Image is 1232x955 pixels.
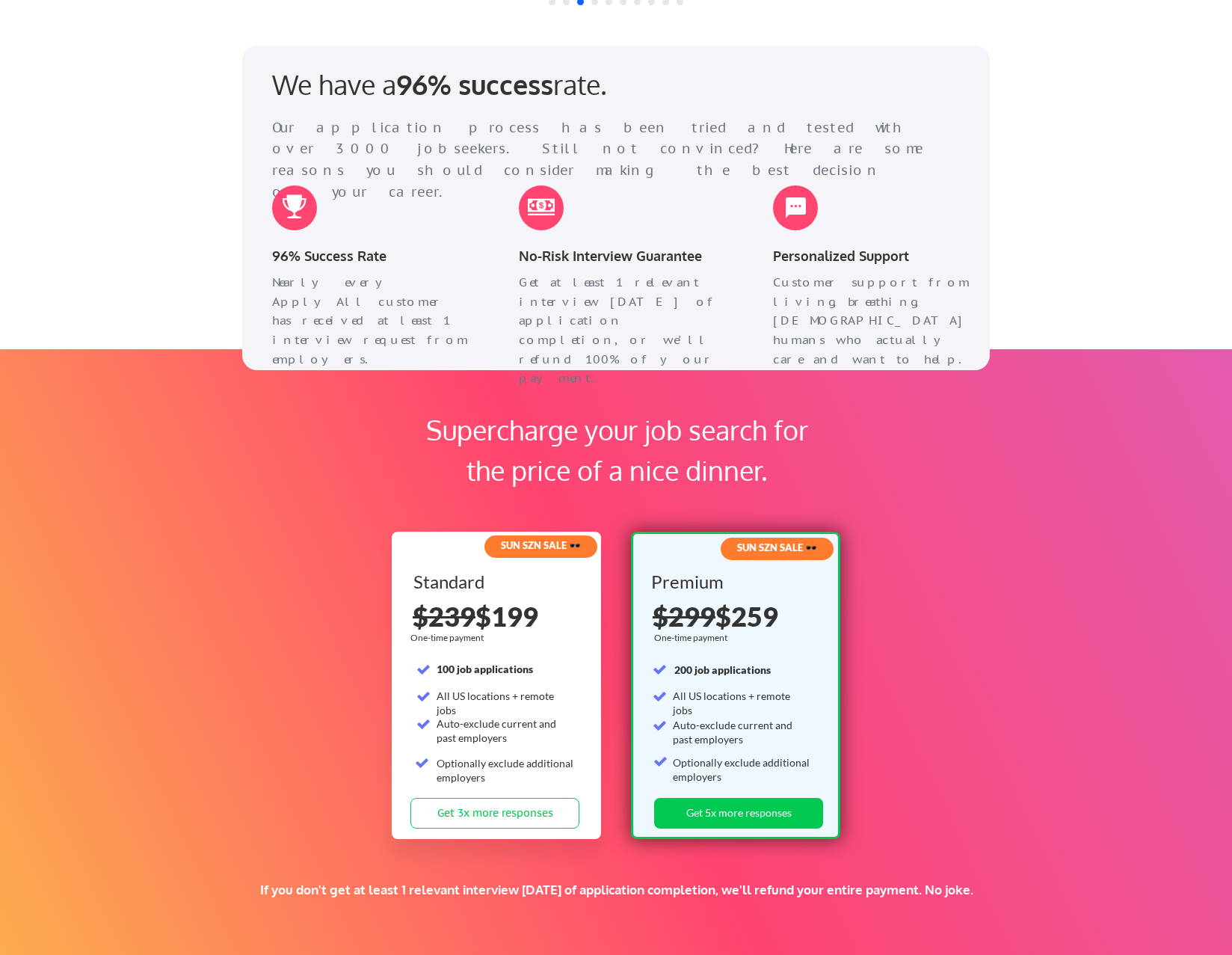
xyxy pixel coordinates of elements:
[654,798,823,829] button: Get 5x more responses
[673,689,811,718] div: All US locations + remote jobs
[272,273,474,369] div: Nearly every ApplyAll customer has received at least 1 interview request from employers.
[673,755,811,784] div: Optionally exclude additional employers
[272,245,474,267] div: 96% Success Rate
[773,273,975,369] div: Customer support from living, breathing, [DEMOGRAPHIC_DATA] humans who actually care and want to ...
[519,245,721,267] div: No-Risk Interview Guarantee
[437,663,533,675] strong: 100 job applications
[653,603,822,630] div: $259
[272,68,706,100] div: We have a rate.
[674,663,771,676] strong: 200 job applications
[519,273,721,388] div: Get at least 1 relevant interview [DATE] of application completion, or we'll refund 100% of your ...
[260,882,973,898] div: If you don't get at least 1 relevant interview [DATE] of application completion, we'll refund you...
[407,410,827,491] div: Supercharge your job search for the price of a nice dinner.
[773,245,975,267] div: Personalized Support
[437,716,575,746] div: Auto-exclude current and past employers
[437,689,575,718] div: All US locations + remote jobs
[437,756,575,785] div: Optionally exclude additional employers
[653,600,715,633] s: $299
[413,603,582,630] div: $199
[413,573,577,591] div: Standard
[413,600,475,633] s: $239
[501,539,581,551] strong: SUN SZN SALE 🕶️
[410,632,488,644] div: One-time payment
[272,117,937,203] div: Our application process has been tried and tested with over 3000 jobseekers. Still not convinced?...
[396,67,553,101] strong: 96% success
[410,798,579,829] button: Get 3x more responses
[651,573,815,591] div: Premium
[737,541,817,553] strong: SUN SZN SALE 🕶️
[673,718,811,747] div: Auto-exclude current and past employers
